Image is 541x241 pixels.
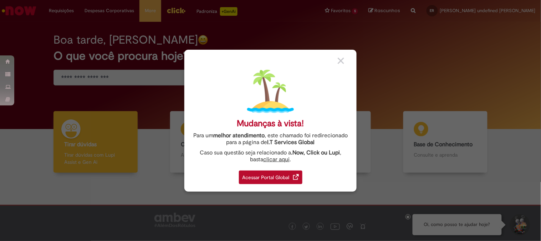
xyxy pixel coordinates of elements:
[239,171,302,184] div: Acessar Portal Global
[291,149,340,156] strong: .Now, Click ou Lupi
[267,135,315,146] a: I.T Services Global
[190,149,351,163] div: Caso sua questão seja relacionado a , basta .
[293,174,299,180] img: redirect_link.png
[237,118,304,129] div: Mudanças à vista!
[213,132,265,139] strong: melhor atendimento
[239,167,302,184] a: Acessar Portal Global
[263,152,290,163] a: clicar aqui
[190,132,351,146] div: Para um , este chamado foi redirecionado para a página de
[247,68,294,115] img: island.png
[338,58,344,64] img: close_button_grey.png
